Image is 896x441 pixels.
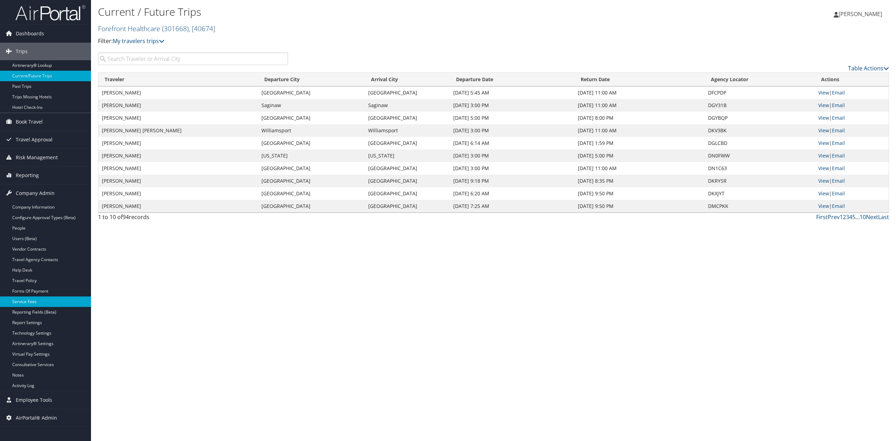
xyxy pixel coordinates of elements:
span: , [ 40674 ] [189,24,215,33]
div: 1 to 10 of records [98,213,288,225]
td: DGLCBD [705,137,815,149]
td: | [815,112,889,124]
td: [DATE] 11:00 AM [574,99,704,112]
td: [GEOGRAPHIC_DATA] [258,200,365,212]
a: Email [832,203,845,209]
p: Filter: [98,37,625,46]
td: [GEOGRAPHIC_DATA] [258,187,365,200]
td: [US_STATE] [365,149,450,162]
td: | [815,137,889,149]
td: [PERSON_NAME] [98,112,258,124]
td: [GEOGRAPHIC_DATA] [258,162,365,175]
td: [DATE] 7:25 AM [450,200,574,212]
td: | [815,86,889,99]
td: | [815,200,889,212]
td: DN1C63 [705,162,815,175]
td: [PERSON_NAME] [98,187,258,200]
span: Employee Tools [16,391,52,409]
span: AirPortal® Admin [16,409,57,427]
a: 3 [846,213,849,221]
td: [GEOGRAPHIC_DATA] [365,187,450,200]
img: airportal-logo.png [15,5,85,21]
a: [PERSON_NAME] [834,3,889,24]
td: [GEOGRAPHIC_DATA] [365,137,450,149]
span: Reporting [16,167,39,184]
td: [DATE] 1:59 PM [574,137,704,149]
th: Agency Locator: activate to sort column ascending [705,73,815,86]
a: Last [878,213,889,221]
td: [DATE] 6:20 AM [450,187,574,200]
td: [GEOGRAPHIC_DATA] [365,175,450,187]
td: [DATE] 3:00 PM [450,162,574,175]
a: View [818,140,829,146]
th: Traveler: activate to sort column ascending [98,73,258,86]
span: Book Travel [16,113,43,131]
td: [GEOGRAPHIC_DATA] [365,200,450,212]
td: [DATE] 3:00 PM [450,149,574,162]
a: Email [832,152,845,159]
a: My travelers trips [113,37,164,45]
a: View [818,89,829,96]
td: [DATE] 5:45 AM [450,86,574,99]
a: Email [832,114,845,121]
td: DKRYSR [705,175,815,187]
th: Departure Date: activate to sort column descending [450,73,574,86]
td: [DATE] 9:50 PM [574,200,704,212]
a: 4 [849,213,852,221]
h1: Current / Future Trips [98,5,625,19]
td: [DATE] 9:18 PM [450,175,574,187]
span: 94 [122,213,129,221]
a: 2 [843,213,846,221]
span: … [855,213,860,221]
th: Arrival City: activate to sort column ascending [365,73,450,86]
td: [DATE] 6:14 AM [450,137,574,149]
td: [GEOGRAPHIC_DATA] [258,175,365,187]
a: View [818,165,829,171]
td: [GEOGRAPHIC_DATA] [365,162,450,175]
span: Company Admin [16,184,55,202]
td: DMCPKK [705,200,815,212]
td: [DATE] 11:00 AM [574,162,704,175]
span: ( 301668 ) [162,24,189,33]
td: [GEOGRAPHIC_DATA] [365,112,450,124]
td: DN0FWW [705,149,815,162]
td: [DATE] 9:50 PM [574,187,704,200]
td: [PERSON_NAME] [98,99,258,112]
a: View [818,152,829,159]
td: [DATE] 3:00 PM [450,99,574,112]
td: Saginaw [258,99,365,112]
td: [PERSON_NAME] [98,149,258,162]
td: [DATE] 8:35 PM [574,175,704,187]
td: [DATE] 5:00 PM [574,149,704,162]
td: [DATE] 3:00 PM [450,124,574,137]
td: [DATE] 11:00 AM [574,86,704,99]
a: Forefront Healthcare [98,24,215,33]
a: Email [832,89,845,96]
td: DGY31B [705,99,815,112]
td: Williamsport [258,124,365,137]
td: DFCPDP [705,86,815,99]
td: [DATE] 11:00 AM [574,124,704,137]
td: Saginaw [365,99,450,112]
td: | [815,187,889,200]
td: [PERSON_NAME] [98,137,258,149]
th: Return Date: activate to sort column ascending [574,73,704,86]
td: DGYBQP [705,112,815,124]
td: [US_STATE] [258,149,365,162]
td: | [815,175,889,187]
td: [GEOGRAPHIC_DATA] [258,86,365,99]
a: Email [832,190,845,197]
td: [GEOGRAPHIC_DATA] [258,112,365,124]
td: [DATE] 5:00 PM [450,112,574,124]
a: View [818,114,829,121]
a: Email [832,102,845,108]
a: View [818,102,829,108]
td: [PERSON_NAME] [98,200,258,212]
a: Email [832,127,845,134]
a: 1 [840,213,843,221]
a: Prev [828,213,840,221]
th: Actions [815,73,889,86]
a: Email [832,140,845,146]
td: [PERSON_NAME] [98,86,258,99]
a: Email [832,165,845,171]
